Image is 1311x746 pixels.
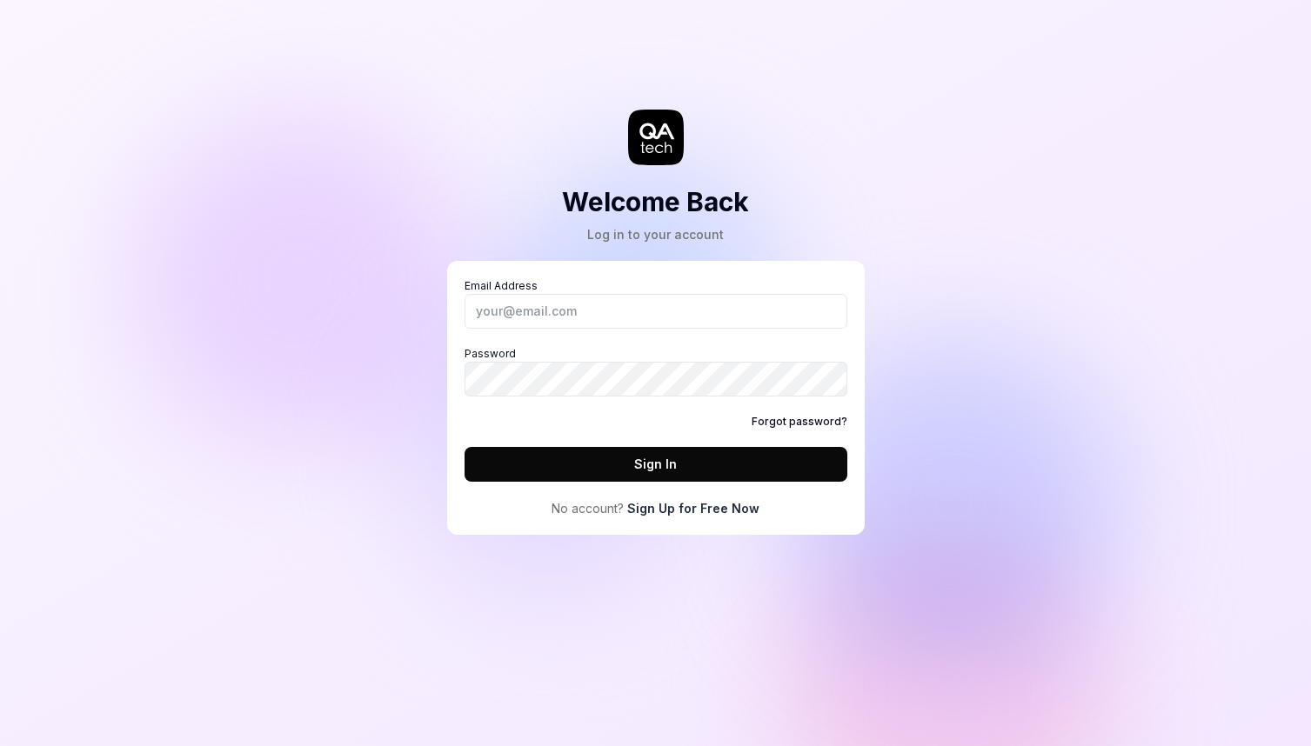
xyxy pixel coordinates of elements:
label: Password [465,346,847,396]
a: Sign Up for Free Now [627,499,759,517]
a: Forgot password? [752,414,847,430]
input: Password [465,362,847,396]
label: Email Address [465,278,847,329]
input: Email Address [465,294,847,329]
h2: Welcome Back [562,183,749,222]
div: Log in to your account [562,225,749,243]
span: No account? [552,499,624,517]
button: Sign In [465,447,847,482]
